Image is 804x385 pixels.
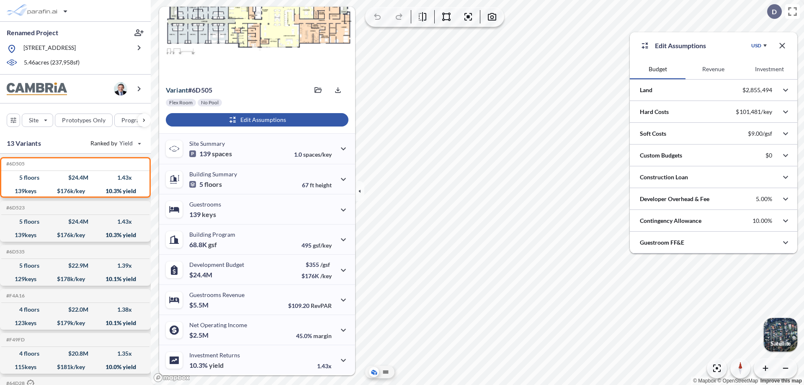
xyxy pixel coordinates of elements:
p: 67 [302,181,332,189]
button: Investment [742,59,797,79]
p: Site [29,116,39,124]
p: 13 Variants [7,138,41,148]
button: Aerial View [369,367,379,377]
p: Flex Room [169,99,193,106]
p: Hard Costs [640,108,669,116]
p: # 6d505 [166,86,212,94]
p: Construction Loan [640,173,688,181]
h5: Click to copy the code [5,205,25,211]
h5: Click to copy the code [5,293,25,299]
button: Program [114,114,160,127]
button: Budget [630,59,685,79]
span: keys [202,210,216,219]
p: $9.00/gsf [748,130,772,137]
p: Satellite [770,340,791,347]
p: 5 [189,180,222,189]
p: [STREET_ADDRESS] [23,44,76,54]
p: Edit Assumptions [655,41,706,51]
p: Development Budget [189,261,244,268]
p: $2.5M [189,331,210,339]
p: 5.46 acres ( 237,958 sf) [24,58,80,67]
p: Developer Overhead & Fee [640,195,709,203]
p: 139 [189,150,232,158]
p: 68.8K [189,240,217,249]
p: 1.43x [317,362,332,369]
img: user logo [114,82,127,96]
p: Prototypes Only [62,116,106,124]
p: 45.0% [296,332,332,339]
p: $5.5M [189,301,210,309]
span: gsf [208,240,217,249]
span: gsf/key [313,242,332,249]
img: Switcher Image [764,318,797,351]
p: 139 [189,210,216,219]
span: Variant [166,86,188,94]
p: Site Summary [189,140,225,147]
p: Building Program [189,231,235,238]
p: $355 [301,261,332,268]
p: D [772,8,777,16]
p: Land [640,86,652,94]
p: $0 [765,152,772,159]
a: Mapbox homepage [153,373,190,382]
p: Soft Costs [640,129,666,138]
p: 10.3% [189,361,224,369]
p: Guestroom FF&E [640,238,684,247]
span: RevPAR [311,302,332,309]
button: Prototypes Only [55,114,113,127]
span: spaces [212,150,232,158]
span: spaces/key [303,151,332,158]
p: 495 [301,242,332,249]
p: Net Operating Income [189,321,247,328]
p: 1.0 [294,151,332,158]
span: margin [313,332,332,339]
span: /key [320,272,332,279]
a: Improve this map [760,378,802,384]
p: Guestrooms [189,201,221,208]
p: $24.4M [189,271,214,279]
img: BrandImage [7,83,67,96]
button: Ranked by Yield [84,137,147,150]
span: yield [209,361,224,369]
a: Mapbox [693,378,716,384]
p: No Pool [201,99,219,106]
div: USD [751,42,761,49]
button: Revenue [685,59,741,79]
p: Contingency Allowance [640,217,701,225]
p: $2,855,494 [742,86,772,94]
button: Edit Assumptions [166,113,348,127]
p: $176K [301,272,332,279]
button: Switcher ImageSatellite [764,318,797,351]
h5: Click to copy the code [5,337,25,343]
h5: Click to copy the code [5,249,25,255]
p: Building Summary [189,171,237,178]
p: Program [121,116,145,124]
p: Investment Returns [189,351,240,359]
p: $101,481/key [736,108,772,116]
button: Site Plan [381,367,391,377]
h5: Click to copy the code [5,161,25,167]
a: OpenStreetMap [717,378,758,384]
span: ft [310,181,314,189]
p: Renamed Project [7,28,58,37]
span: Yield [119,139,133,147]
p: $109.20 [288,302,332,309]
span: /gsf [320,261,330,268]
p: 10.00% [752,217,772,225]
button: Site [22,114,53,127]
p: Guestrooms Revenue [189,291,245,298]
span: height [315,181,332,189]
p: 5.00% [756,195,772,203]
span: floors [204,180,222,189]
p: Custom Budgets [640,151,682,160]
